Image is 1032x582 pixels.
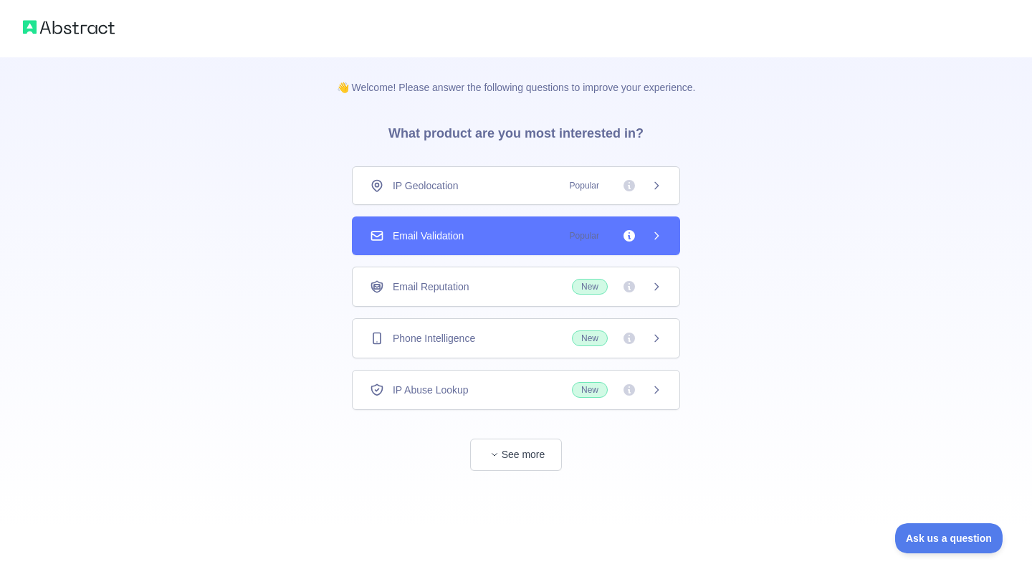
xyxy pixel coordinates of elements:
button: See more [470,439,562,471]
span: IP Abuse Lookup [393,383,469,397]
span: Email Reputation [393,280,469,294]
span: New [572,279,608,295]
img: Abstract logo [23,17,115,37]
p: 👋 Welcome! Please answer the following questions to improve your experience. [314,57,719,95]
span: Phone Intelligence [393,331,475,345]
span: Popular [561,229,608,243]
span: Email Validation [393,229,464,243]
span: New [572,330,608,346]
span: Popular [561,178,608,193]
span: IP Geolocation [393,178,459,193]
iframe: Toggle Customer Support [895,523,1003,553]
span: New [572,382,608,398]
h3: What product are you most interested in? [365,95,666,166]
